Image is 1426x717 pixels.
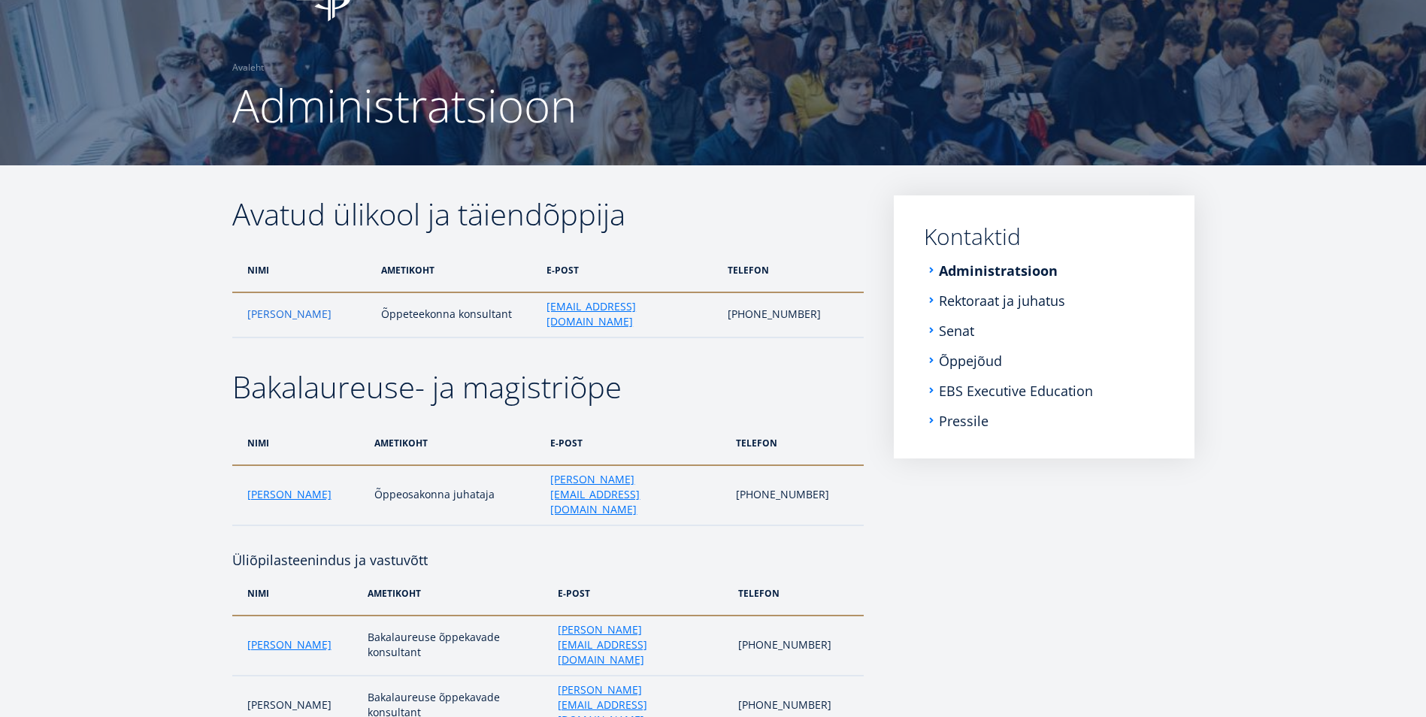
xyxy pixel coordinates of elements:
[728,421,864,465] th: telefon
[232,248,374,292] th: nimi
[247,487,332,502] a: [PERSON_NAME]
[546,299,713,329] a: [EMAIL_ADDRESS][DOMAIN_NAME]
[720,292,863,337] td: [PHONE_NUMBER]
[374,292,539,337] td: Õppeteekonna konsultant
[939,413,989,428] a: Pressile
[731,571,863,616] th: telefon
[232,526,864,571] h4: Üliõpilasteenindus ja vastuvõtt
[247,307,332,322] a: [PERSON_NAME]
[731,616,863,676] td: [PHONE_NUMBER]
[939,263,1058,278] a: Administratsioon
[232,368,864,406] h2: Bakalaureuse- ja magistriõpe
[550,571,731,616] th: e-post
[728,465,864,525] td: [PHONE_NUMBER]
[550,472,720,517] a: [PERSON_NAME][EMAIL_ADDRESS][DOMAIN_NAME]
[367,421,543,465] th: ametikoht
[939,323,974,338] a: Senat
[232,195,864,233] h2: Avatud ülikool ja täiendõppija
[939,383,1093,398] a: EBS Executive Education
[924,225,1164,248] a: Kontaktid
[939,293,1065,308] a: Rektoraat ja juhatus
[232,60,264,75] a: Avaleht
[939,353,1002,368] a: Õppejõud
[360,616,550,676] td: Bakalaureuse õppekavade konsultant
[543,421,728,465] th: e-post
[232,571,360,616] th: nimi
[232,74,577,136] span: Administratsioon
[360,571,550,616] th: ametikoht
[558,622,723,667] a: [PERSON_NAME][EMAIL_ADDRESS][DOMAIN_NAME]
[367,465,543,525] td: Õppeosakonna juhataja
[720,248,863,292] th: telefon
[247,637,332,652] a: [PERSON_NAME]
[539,248,720,292] th: e-post
[374,248,539,292] th: ametikoht
[232,421,367,465] th: nimi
